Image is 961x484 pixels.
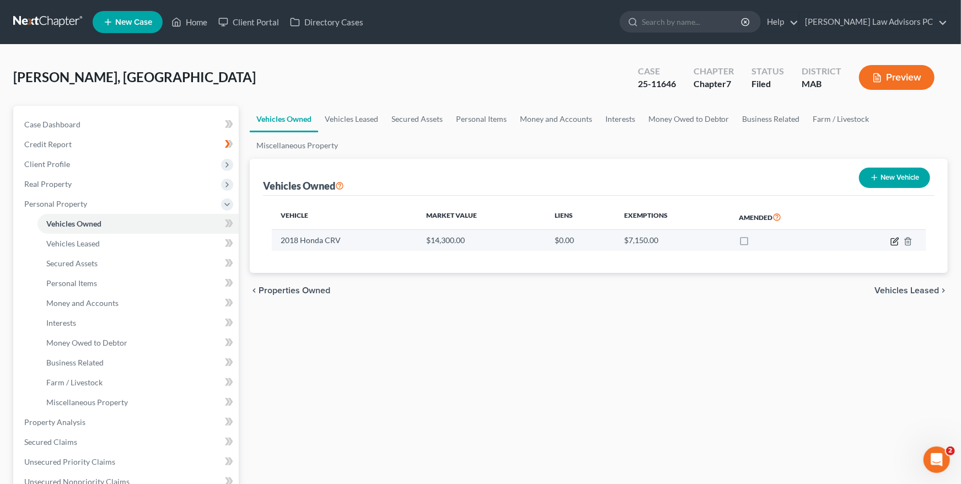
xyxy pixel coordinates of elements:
[694,78,734,90] div: Chapter
[726,78,731,89] span: 7
[272,205,418,230] th: Vehicle
[13,69,256,85] span: [PERSON_NAME], [GEOGRAPHIC_DATA]
[799,12,947,32] a: [PERSON_NAME] Law Advisors PC
[546,230,615,251] td: $0.00
[37,234,239,254] a: Vehicles Leased
[46,278,97,288] span: Personal Items
[802,65,841,78] div: District
[115,18,152,26] span: New Case
[638,78,676,90] div: 25-11646
[730,205,843,230] th: Amended
[859,168,930,188] button: New Vehicle
[859,65,935,90] button: Preview
[37,392,239,412] a: Miscellaneous Property
[24,457,115,466] span: Unsecured Priority Claims
[15,452,239,472] a: Unsecured Priority Claims
[272,230,418,251] td: 2018 Honda CRV
[642,106,736,132] a: Money Owed to Debtor
[807,106,876,132] a: Farm / Livestock
[924,447,950,473] iframe: Intercom live chat
[37,214,239,234] a: Vehicles Owned
[24,437,77,447] span: Secured Claims
[46,358,104,367] span: Business Related
[37,353,239,373] a: Business Related
[46,259,98,268] span: Secured Assets
[615,205,730,230] th: Exemptions
[250,132,345,159] a: Miscellaneous Property
[259,286,330,295] span: Properties Owned
[250,286,330,295] button: chevron_left Properties Owned
[250,106,318,132] a: Vehicles Owned
[751,65,784,78] div: Status
[15,115,239,135] a: Case Dashboard
[751,78,784,90] div: Filed
[46,397,128,407] span: Miscellaneous Property
[15,412,239,432] a: Property Analysis
[546,205,615,230] th: Liens
[46,239,100,248] span: Vehicles Leased
[37,313,239,333] a: Interests
[642,12,743,32] input: Search by name...
[24,199,87,208] span: Personal Property
[24,139,72,149] span: Credit Report
[263,179,344,192] div: Vehicles Owned
[874,286,939,295] span: Vehicles Leased
[615,230,730,251] td: $7,150.00
[385,106,449,132] a: Secured Assets
[37,293,239,313] a: Money and Accounts
[946,447,955,455] span: 2
[417,230,546,251] td: $14,300.00
[638,65,676,78] div: Case
[250,286,259,295] i: chevron_left
[46,338,127,347] span: Money Owed to Debtor
[166,12,213,32] a: Home
[24,120,80,129] span: Case Dashboard
[24,159,70,169] span: Client Profile
[939,286,948,295] i: chevron_right
[37,333,239,353] a: Money Owed to Debtor
[46,318,76,327] span: Interests
[37,273,239,293] a: Personal Items
[417,205,546,230] th: Market Value
[24,179,72,189] span: Real Property
[736,106,807,132] a: Business Related
[46,219,101,228] span: Vehicles Owned
[318,106,385,132] a: Vehicles Leased
[15,432,239,452] a: Secured Claims
[874,286,948,295] button: Vehicles Leased chevron_right
[761,12,798,32] a: Help
[513,106,599,132] a: Money and Accounts
[37,373,239,392] a: Farm / Livestock
[449,106,513,132] a: Personal Items
[46,298,119,308] span: Money and Accounts
[15,135,239,154] a: Credit Report
[37,254,239,273] a: Secured Assets
[284,12,369,32] a: Directory Cases
[694,65,734,78] div: Chapter
[24,417,85,427] span: Property Analysis
[599,106,642,132] a: Interests
[46,378,103,387] span: Farm / Livestock
[213,12,284,32] a: Client Portal
[802,78,841,90] div: MAB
